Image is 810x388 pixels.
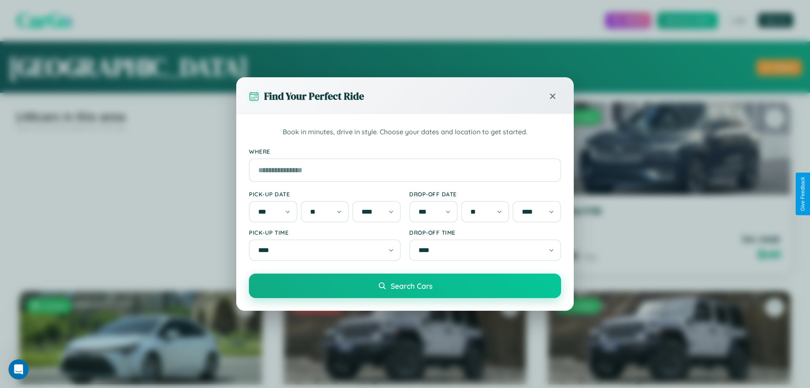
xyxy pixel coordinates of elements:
[409,229,561,236] label: Drop-off Time
[391,281,432,290] span: Search Cars
[264,89,364,103] h3: Find Your Perfect Ride
[249,190,401,198] label: Pick-up Date
[409,190,561,198] label: Drop-off Date
[249,274,561,298] button: Search Cars
[249,127,561,138] p: Book in minutes, drive in style. Choose your dates and location to get started.
[249,148,561,155] label: Where
[249,229,401,236] label: Pick-up Time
